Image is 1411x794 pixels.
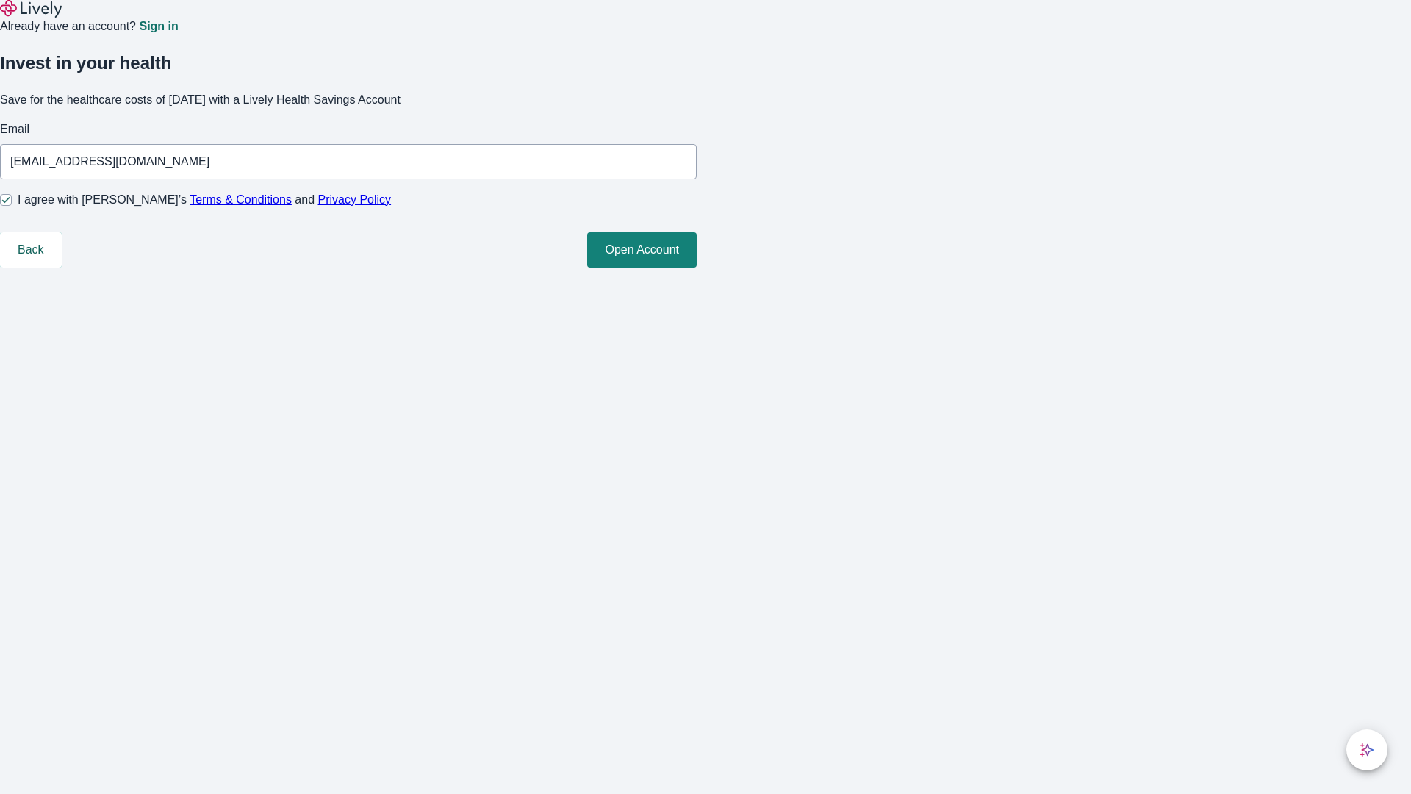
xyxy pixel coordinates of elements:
span: I agree with [PERSON_NAME]’s and [18,191,391,209]
button: chat [1346,729,1387,770]
a: Terms & Conditions [190,193,292,206]
button: Open Account [587,232,697,268]
a: Privacy Policy [318,193,392,206]
a: Sign in [139,21,178,32]
svg: Lively AI Assistant [1360,743,1374,757]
